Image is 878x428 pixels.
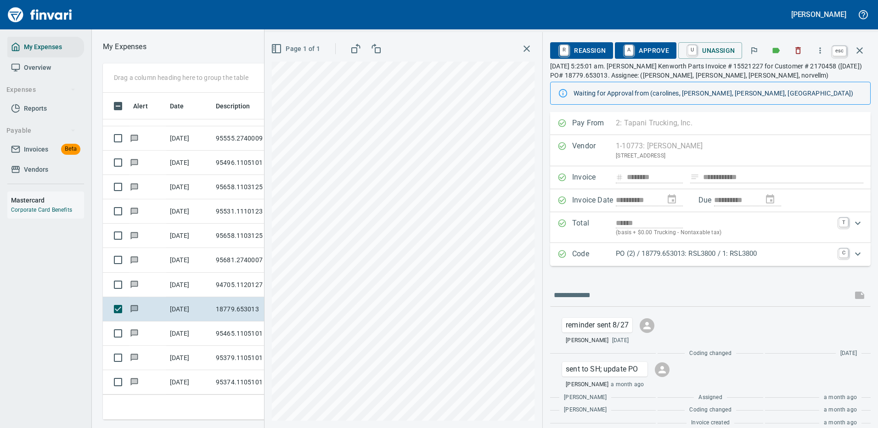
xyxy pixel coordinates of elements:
span: Assigned [698,393,722,402]
h6: Mastercard [11,195,84,205]
span: Approve [622,43,669,58]
td: [DATE] [166,175,212,199]
td: [DATE] [166,346,212,370]
span: [PERSON_NAME] [566,380,608,389]
span: Date [170,101,196,112]
span: Page 1 of 1 [273,43,320,55]
span: Description [216,101,250,112]
a: Corporate Card Benefits [11,207,72,213]
p: [DATE] 5:25:01 am. [PERSON_NAME] Kenworth Parts Invoice # 15521227 for Customer # 2170458 ([DATE]... [550,62,871,80]
span: Alert [133,101,148,112]
span: [PERSON_NAME] [564,393,607,402]
img: Finvari [6,4,74,26]
td: [DATE] [166,248,212,272]
a: R [560,45,568,55]
span: Has messages [129,257,139,263]
span: Expenses [6,84,76,96]
div: Expand [550,212,871,243]
button: More [810,40,830,61]
h5: [PERSON_NAME] [791,10,846,19]
td: [DATE] [166,224,212,248]
a: Overview [7,57,84,78]
span: [DATE] [612,336,629,345]
a: InvoicesBeta [7,139,84,160]
a: esc [833,46,846,56]
button: Flag [744,40,764,61]
div: Waiting for Approval from (carolines, [PERSON_NAME], [PERSON_NAME], [GEOGRAPHIC_DATA]) [574,85,863,101]
span: Description [216,101,262,112]
td: 95555.2740009 [212,126,295,151]
p: Code [572,248,616,260]
a: My Expenses [7,37,84,57]
span: Payable [6,125,76,136]
span: Has messages [129,184,139,190]
span: Coding changed [689,405,731,415]
a: Reports [7,98,84,119]
td: [DATE] [166,151,212,175]
td: 94705.1120127 [212,273,295,297]
td: 95681.2740007 [212,248,295,272]
td: [DATE] [166,199,212,224]
button: RReassign [550,42,613,59]
span: Beta [61,144,80,154]
span: Has messages [129,379,139,385]
p: Total [572,218,616,237]
a: Vendors [7,159,84,180]
span: [DATE] [840,349,857,358]
td: [DATE] [166,321,212,346]
button: UUnassign [678,42,742,59]
span: This records your message into the invoice and notifies anyone mentioned [849,284,871,306]
a: A [625,45,633,55]
div: Click for options [562,318,632,332]
button: Discard [788,40,808,61]
a: T [839,218,848,227]
span: Has messages [129,232,139,238]
td: 95374.1105101 [212,370,295,394]
span: My Expenses [24,41,62,53]
span: a month ago [824,393,857,402]
td: [DATE] [166,297,212,321]
span: a month ago [824,418,857,428]
p: (basis + $0.00 Trucking - Nontaxable tax) [616,228,833,237]
span: Has messages [129,135,139,141]
span: Overview [24,62,51,73]
span: Invoices [24,144,48,155]
span: Coding changed [689,349,731,358]
span: a month ago [611,380,644,389]
td: [DATE] [166,370,212,394]
button: AApprove [615,42,676,59]
td: 95658.1103125 [212,224,295,248]
td: 95379.1105101 [212,346,295,370]
button: [PERSON_NAME] [789,7,849,22]
p: sent to SH; update PO [566,364,644,375]
a: C [839,248,848,258]
button: Expenses [3,81,79,98]
td: 95658.1103125 [212,175,295,199]
span: Close invoice [830,39,871,62]
td: 95531.1110123 [212,199,295,224]
p: Drag a column heading here to group the table [114,73,248,82]
td: [DATE] [166,126,212,151]
span: a month ago [824,405,857,415]
div: Click for options [562,362,647,377]
span: Invoice created [691,418,730,428]
span: Has messages [129,208,139,214]
button: Page 1 of 1 [269,40,324,57]
span: Has messages [129,305,139,311]
span: [PERSON_NAME] [564,405,607,415]
span: Date [170,101,184,112]
button: Payable [3,122,79,139]
span: Alert [133,101,160,112]
a: U [688,45,697,55]
td: 95465.1105101 [212,321,295,346]
p: reminder sent 8/27 [566,320,629,331]
span: Unassign [686,43,735,58]
span: Has messages [129,281,139,287]
span: Has messages [129,355,139,360]
span: Reports [24,103,47,114]
p: My Expenses [103,41,146,52]
div: Expand [550,243,871,266]
span: Has messages [129,159,139,165]
span: Vendors [24,164,48,175]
